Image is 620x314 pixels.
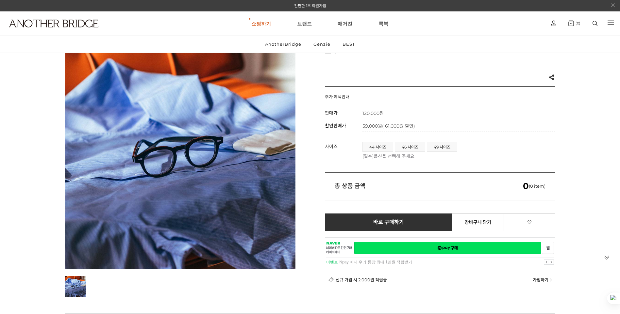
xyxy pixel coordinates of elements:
[21,217,25,222] span: 홈
[65,276,86,297] img: 7e6ff232aebe35997be30ccedceacef4.jpg
[84,207,126,223] a: 설정
[335,182,366,190] strong: 총 상품 금액
[568,21,580,26] a: (0)
[65,39,295,269] img: 7e6ff232aebe35997be30ccedceacef4.jpg
[550,278,552,282] img: npay_sp_more.png
[373,219,404,225] span: 바로 구매하기
[325,138,362,163] th: 사이즈
[427,142,457,151] a: 49 사이즈
[378,12,388,35] a: 룩북
[101,217,109,222] span: 설정
[551,21,556,26] img: cart
[3,20,96,43] a: logo
[593,21,597,26] img: search
[523,183,545,189] span: (0 item)
[452,213,504,231] a: 장바구니 담기
[260,36,307,53] a: AnotherBridge
[574,21,580,25] span: (0)
[297,12,312,35] a: 브랜드
[382,123,415,129] span: ( 61,000원 할인)
[325,213,453,231] a: 바로 구매하기
[325,93,349,103] h4: 추가 혜택안내
[325,110,338,116] span: 판매가
[336,276,387,283] span: 신규 가입 시 2,000원 적립금
[363,142,393,151] a: 44 사이즈
[325,123,346,129] span: 할인판매가
[374,153,414,159] span: 옵션을 선택해 주세요
[43,207,84,223] a: 대화
[568,21,574,26] img: cart
[362,142,393,152] li: 44 사이즈
[523,181,529,191] em: 0
[362,110,384,116] strong: 120,000원
[9,20,98,27] img: logo
[2,207,43,223] a: 홈
[338,12,352,35] a: 매거진
[337,36,360,53] a: BEST
[362,153,552,159] p: [필수]
[362,123,415,129] span: 59,000원
[308,36,336,53] a: Genzie
[395,142,425,151] a: 46 사이즈
[328,277,334,282] img: detail_membership.png
[533,276,548,283] span: 가입하기
[294,3,326,8] a: 간편한 1초 회원가입
[325,273,555,286] a: 신규 가입 시 2,000원 적립금 가입하기
[60,217,68,222] span: 대화
[251,12,271,35] a: 쇼핑하기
